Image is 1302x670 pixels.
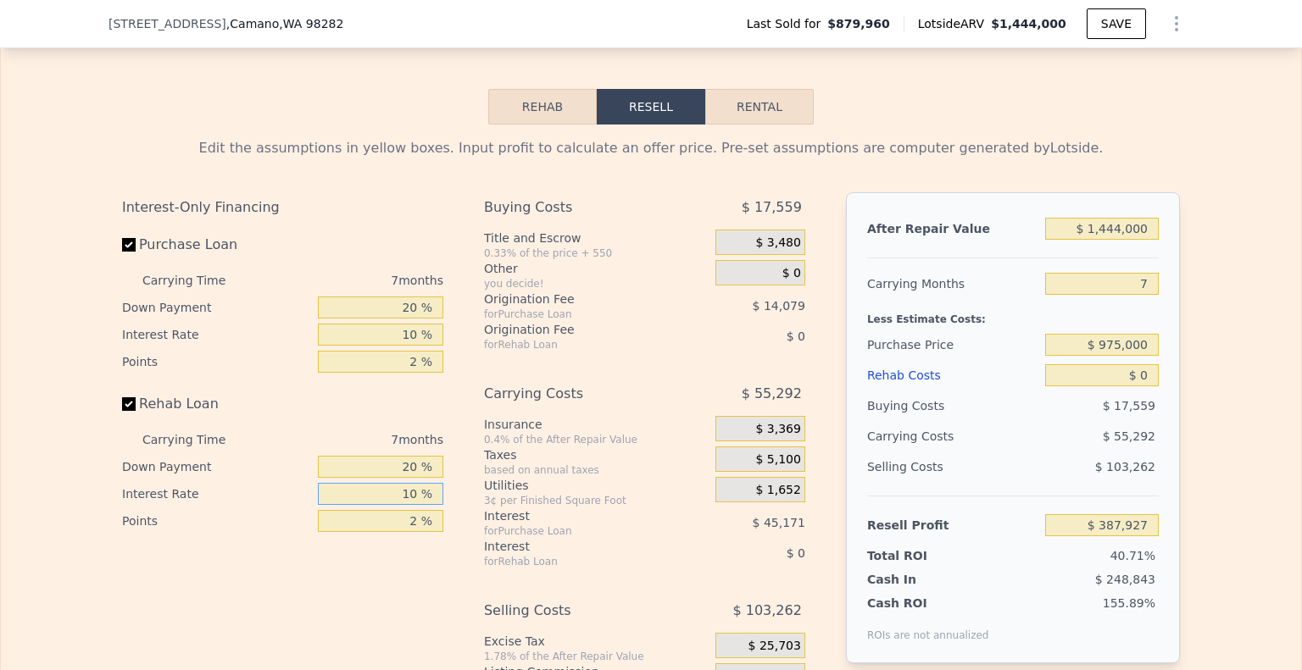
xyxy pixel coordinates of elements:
div: Points [122,348,311,375]
span: $ 103,262 [732,595,801,626]
div: 7 months [259,426,443,453]
span: $ 0 [787,329,805,343]
input: Rehab Loan [122,397,136,411]
span: , Camano [226,15,344,32]
div: 3¢ per Finished Square Foot [484,494,709,507]
div: Selling Costs [867,451,1038,482]
div: Taxes [484,446,709,463]
span: Lotside ARV [918,15,991,32]
div: Title and Escrow [484,230,709,246]
div: for Purchase Loan [484,524,673,538]
div: Origination Fee [484,291,673,307]
div: Total ROI [867,547,973,564]
div: Interest Rate [122,321,311,348]
span: $ 0 [782,266,801,281]
div: you decide! [484,277,709,291]
div: Interest-Only Financing [122,192,443,223]
span: Last Sold for [747,15,828,32]
span: $ 5,100 [755,452,800,468]
div: Less Estimate Costs: [867,299,1159,329]
div: Points [122,507,311,534]
span: $ 17,559 [742,192,802,223]
div: Cash ROI [867,595,989,612]
div: 0.33% of the price + 550 [484,246,709,260]
div: 7 months [259,267,443,294]
div: Buying Costs [484,192,673,223]
label: Rehab Loan [122,389,311,419]
div: 1.78% of the After Repair Value [484,650,709,663]
button: Show Options [1160,7,1193,41]
div: based on annual taxes [484,463,709,477]
span: $ 3,480 [755,235,800,251]
span: $ 25,703 [748,639,801,654]
button: Resell [597,89,705,125]
span: 40.71% [1110,549,1155,562]
div: Carrying Costs [867,421,973,451]
div: Buying Costs [867,390,1038,421]
div: Selling Costs [484,595,673,626]
div: Interest Rate [122,480,311,507]
div: Interest [484,538,673,555]
div: ROIs are not annualized [867,612,989,642]
span: $ 103,262 [1095,460,1155,473]
div: Rehab Costs [867,360,1038,390]
span: $ 14,079 [753,299,805,313]
label: Purchase Loan [122,230,311,260]
button: SAVE [1087,8,1146,39]
div: 0.4% of the After Repair Value [484,433,709,446]
div: Cash In [867,571,973,588]
div: for Rehab Loan [484,555,673,568]
span: $ 55,292 [742,379,802,409]
div: for Purchase Loan [484,307,673,321]
div: Edit the assumptions in yellow boxes. Input profit to calculate an offer price. Pre-set assumptio... [122,138,1180,158]
span: $ 1,652 [755,483,800,498]
span: [STREET_ADDRESS] [108,15,226,32]
span: , WA 98282 [279,17,343,30]
div: Purchase Price [867,329,1038,360]
button: Rental [705,89,814,125]
div: Other [484,260,709,277]
div: Down Payment [122,453,311,480]
div: Down Payment [122,294,311,321]
button: Rehab [488,89,597,125]
input: Purchase Loan [122,238,136,252]
span: $879,960 [827,15,890,32]
span: $ 17,559 [1103,399,1155,413]
span: $ 0 [787,546,805,560]
span: $1,444,000 [991,17,1066,30]
div: Origination Fee [484,321,673,338]
span: 155.89% [1103,596,1155,610]
span: $ 55,292 [1103,429,1155,443]
div: Utilities [484,477,709,494]
div: Excise Tax [484,633,709,650]
span: $ 45,171 [753,516,805,529]
div: Carrying Time [142,267,253,294]
div: Carrying Costs [484,379,673,409]
div: for Rehab Loan [484,338,673,352]
div: Resell Profit [867,510,1038,540]
span: $ 3,369 [755,422,800,437]
div: Carrying Months [867,269,1038,299]
div: After Repair Value [867,213,1038,244]
div: Carrying Time [142,426,253,453]
div: Interest [484,507,673,524]
div: Insurance [484,416,709,433]
span: $ 248,843 [1095,573,1155,586]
